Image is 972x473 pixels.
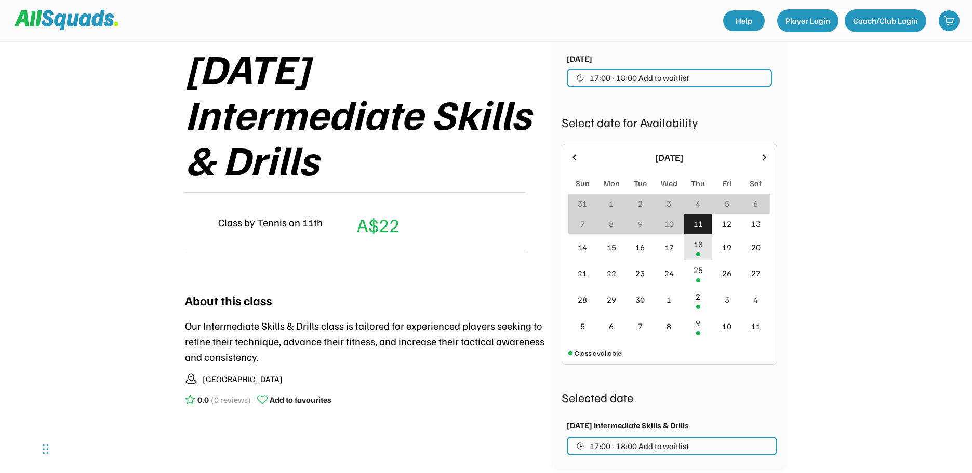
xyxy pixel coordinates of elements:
div: 10 [664,218,674,230]
div: 28 [578,293,587,306]
div: 7 [580,218,585,230]
span: 17:00 - 18:00 Add to waitlist [590,74,689,82]
div: 22 [607,267,616,279]
div: 31 [578,197,587,210]
div: 27 [751,267,761,279]
div: [GEOGRAPHIC_DATA] [203,373,283,385]
img: shopping-cart-01%20%281%29.svg [944,16,954,26]
div: 10 [722,320,731,332]
div: 3 [667,197,671,210]
div: 9 [638,218,643,230]
div: Sat [750,177,762,190]
div: 21 [578,267,587,279]
div: 4 [753,293,758,306]
div: 30 [635,293,645,306]
div: 11 [694,218,703,230]
div: 7 [638,320,643,332]
div: [DATE] [567,52,592,65]
div: 4 [696,197,700,210]
div: Sun [576,177,590,190]
div: Tue [634,177,647,190]
button: 17:00 - 18:00 Add to waitlist [567,437,777,455]
div: A$22 [357,211,400,239]
div: Selected date [562,388,777,407]
div: Fri [723,177,731,190]
div: Select date for Availability [562,113,777,131]
div: 16 [635,241,645,253]
div: 5 [725,197,729,210]
div: 23 [635,267,645,279]
div: 24 [664,267,674,279]
div: 0.0 [197,394,209,406]
img: IMG_2979.png [185,210,210,235]
button: Player Login [777,9,838,32]
div: 15 [607,241,616,253]
div: 29 [607,293,616,306]
div: About this class [185,291,272,309]
button: Coach/Club Login [845,9,926,32]
div: Our Intermediate Skills & Drills class is tailored for experienced players seeking to refine thei... [185,318,551,364]
div: (0 reviews) [211,394,251,406]
div: 6 [753,197,758,210]
div: Thu [691,177,705,190]
div: 13 [751,218,761,230]
div: Add to favourites [270,394,331,406]
div: Mon [603,177,620,190]
button: 17:00 - 18:00 Add to waitlist [567,69,772,87]
div: 3 [725,293,729,306]
div: [DATE] Intermediate Skills & Drills [567,419,689,431]
div: 2 [638,197,643,210]
div: 2 [696,290,700,303]
div: [DATE] [586,151,753,165]
div: Class by Tennis on 11th [218,214,323,230]
img: Squad%20Logo.svg [15,10,118,30]
div: 17 [664,241,674,253]
div: Class available [575,347,621,358]
div: 6 [609,320,614,332]
div: [DATE] Intermediate Skills & Drills [185,45,551,182]
div: 1 [667,293,671,306]
div: 8 [609,218,614,230]
div: 25 [694,264,703,276]
div: 12 [722,218,731,230]
a: Help [723,10,765,31]
div: 14 [578,241,587,253]
div: 26 [722,267,731,279]
div: Wed [661,177,677,190]
div: 11 [751,320,761,332]
div: 19 [722,241,731,253]
div: 1 [609,197,614,210]
div: 18 [694,238,703,250]
div: 8 [667,320,671,332]
div: 20 [751,241,761,253]
div: 5 [580,320,585,332]
div: 9 [696,317,700,329]
span: 17:00 - 18:00 Add to waitlist [590,442,689,450]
